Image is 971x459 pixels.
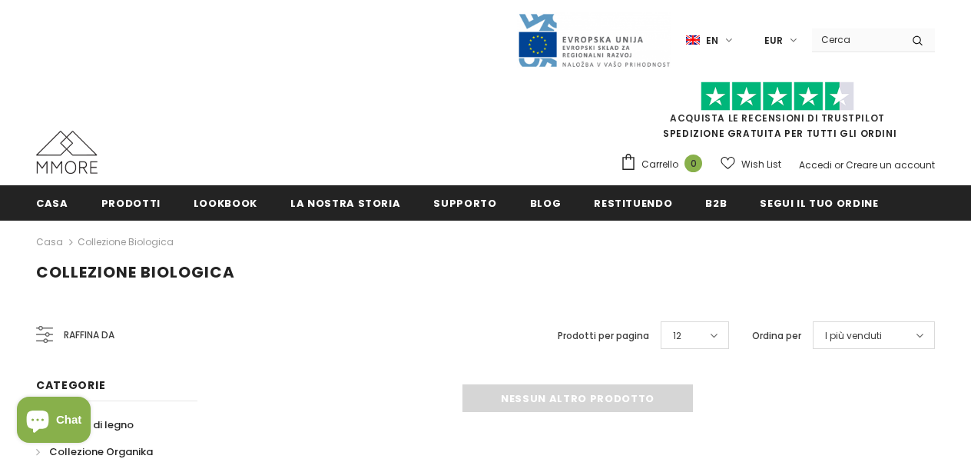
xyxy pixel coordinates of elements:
a: Accedi [799,158,832,171]
span: Lookbook [194,196,257,211]
span: La nostra storia [290,196,400,211]
a: Blog [530,185,562,220]
a: Carrello 0 [620,153,710,176]
a: Wish List [721,151,781,178]
a: La nostra storia [290,185,400,220]
a: Lookbook [194,185,257,220]
span: Casa [36,196,68,211]
a: Restituendo [594,185,672,220]
a: supporto [433,185,496,220]
span: Carrello [641,157,678,172]
span: Categorie [36,378,105,393]
a: Prodotti [101,185,161,220]
span: 12 [673,328,681,344]
img: Javni Razpis [517,12,671,68]
span: B2B [705,196,727,211]
span: supporto [433,196,496,211]
span: Prodotti [101,196,161,211]
span: Collezione Organika [49,444,153,459]
span: Collezione biologica [36,261,235,283]
span: EUR [764,33,783,48]
a: Casa [36,233,63,251]
span: Raffina da [64,327,114,344]
a: Casa [36,185,68,220]
a: Acquista le recensioni di TrustPilot [670,111,885,125]
span: I più venduti [825,328,882,344]
a: Javni Razpis [517,33,671,46]
label: Prodotti per pagina [558,328,649,344]
span: Restituendo [594,196,672,211]
a: Segui il tuo ordine [760,185,878,220]
span: SPEDIZIONE GRATUITA PER TUTTI GLI ORDINI [620,88,935,140]
span: or [834,158,843,171]
a: Creare un account [846,158,935,171]
span: Wish List [741,157,781,172]
inbox-online-store-chat: Shopify online store chat [12,397,95,447]
span: Blog [530,196,562,211]
img: Fidati di Pilot Stars [701,81,854,111]
input: Search Site [812,28,900,51]
span: Segui il tuo ordine [760,196,878,211]
img: i-lang-1.png [686,34,700,47]
span: en [706,33,718,48]
a: B2B [705,185,727,220]
span: 0 [684,155,702,172]
a: Collezione biologica [78,235,174,248]
label: Ordina per [752,328,801,344]
img: Casi MMORE [36,131,98,174]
